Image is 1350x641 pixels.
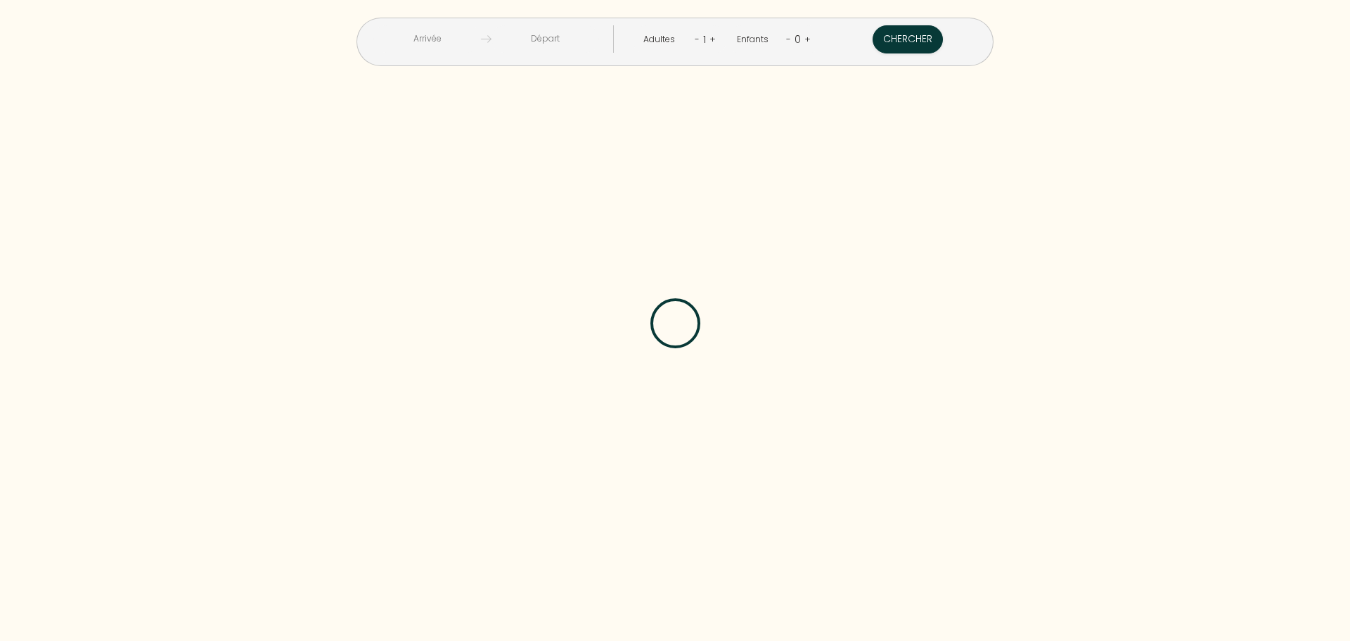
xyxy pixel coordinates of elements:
[791,28,804,51] div: 0
[373,25,481,53] input: Arrivée
[804,32,811,46] a: +
[709,32,716,46] a: +
[700,28,709,51] div: 1
[873,25,943,53] button: Chercher
[481,34,491,44] img: guests
[643,33,680,46] div: Adultes
[737,33,773,46] div: Enfants
[491,25,599,53] input: Départ
[786,32,791,46] a: -
[695,32,700,46] a: -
